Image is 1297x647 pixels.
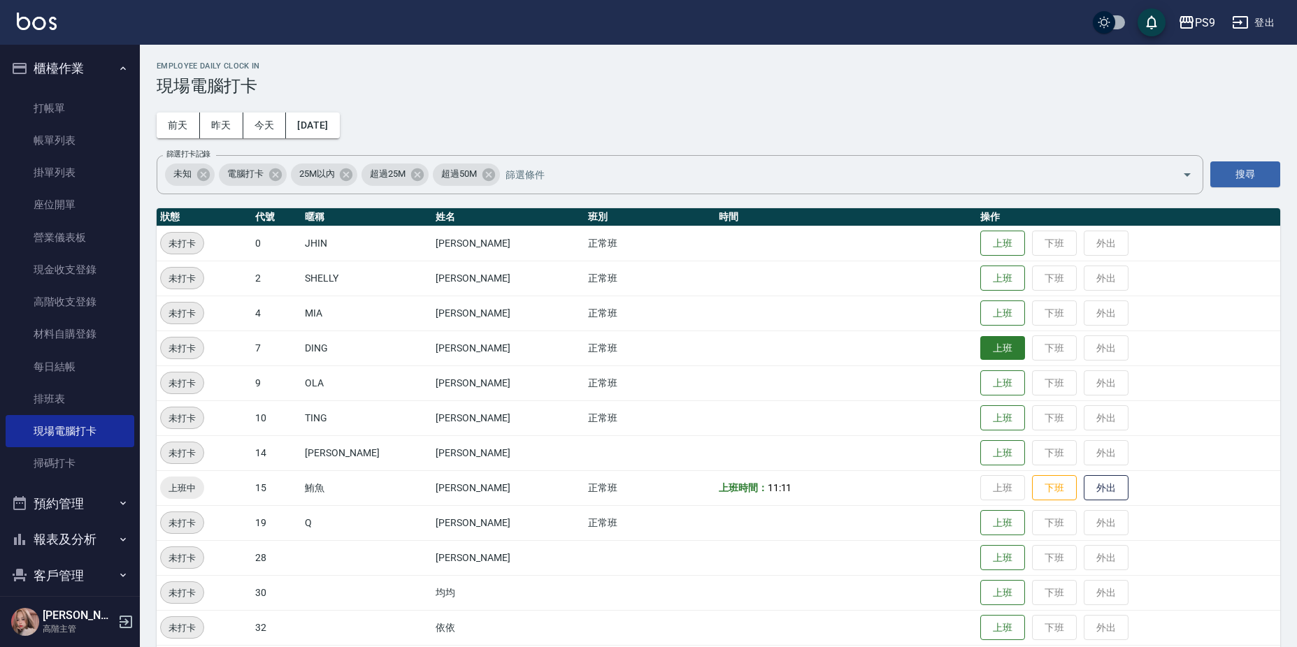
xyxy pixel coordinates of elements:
[161,446,203,460] span: 未打卡
[361,163,429,186] div: 超過25M
[432,208,585,226] th: 姓名
[161,341,203,356] span: 未打卡
[980,440,1025,466] button: 上班
[1084,475,1128,501] button: 外出
[43,623,114,635] p: 高階主管
[719,482,768,493] b: 上班時間：
[252,226,301,261] td: 0
[1138,8,1166,36] button: save
[219,167,272,181] span: 電腦打卡
[432,261,585,296] td: [PERSON_NAME]
[980,370,1025,396] button: 上班
[432,226,585,261] td: [PERSON_NAME]
[715,208,977,226] th: 時間
[980,266,1025,291] button: 上班
[1176,163,1198,186] button: Open
[200,112,243,138] button: 昨天
[252,400,301,435] td: 10
[432,470,585,505] td: [PERSON_NAME]
[432,575,585,610] td: 均均
[502,162,1158,187] input: 篩選條件
[6,521,134,558] button: 報表及分析
[361,167,414,181] span: 超過25M
[6,558,134,594] button: 客戶管理
[6,593,134,630] button: 員工及薪資
[243,112,287,138] button: 今天
[6,318,134,350] a: 材料自購登錄
[432,540,585,575] td: [PERSON_NAME]
[6,486,134,522] button: 預約管理
[161,551,203,565] span: 未打卡
[301,330,432,365] td: DING
[6,415,134,447] a: 現場電腦打卡
[585,470,715,505] td: 正常班
[252,261,301,296] td: 2
[252,575,301,610] td: 30
[301,435,432,470] td: [PERSON_NAME]
[252,296,301,330] td: 4
[585,400,715,435] td: 正常班
[1032,475,1077,501] button: 下班
[980,615,1025,641] button: 上班
[161,306,203,321] span: 未打卡
[252,208,301,226] th: 代號
[301,208,432,226] th: 暱稱
[980,231,1025,256] button: 上班
[286,112,339,138] button: [DATE]
[301,400,432,435] td: TING
[161,376,203,391] span: 未打卡
[977,208,1280,226] th: 操作
[11,608,39,636] img: Person
[291,163,358,186] div: 25M以內
[432,296,585,330] td: [PERSON_NAME]
[6,92,134,124] a: 打帳單
[6,383,134,415] a: 排班表
[585,296,715,330] td: 正常班
[1226,10,1280,36] button: 登出
[585,208,715,226] th: 班別
[980,580,1025,606] button: 上班
[433,167,485,181] span: 超過50M
[432,400,585,435] td: [PERSON_NAME]
[301,296,432,330] td: MIA
[6,447,134,479] a: 掃碼打卡
[432,505,585,540] td: [PERSON_NAME]
[219,163,287,186] div: 電腦打卡
[433,163,500,186] div: 超過50M
[43,609,114,623] h5: [PERSON_NAME]
[6,189,134,221] a: 座位開單
[160,481,204,495] span: 上班中
[585,365,715,400] td: 正常班
[161,236,203,251] span: 未打卡
[980,300,1025,326] button: 上班
[6,254,134,286] a: 現金收支登錄
[165,167,200,181] span: 未知
[252,330,301,365] td: 7
[6,157,134,189] a: 掛單列表
[301,226,432,261] td: JHIN
[252,470,301,505] td: 15
[585,261,715,296] td: 正常班
[6,286,134,318] a: 高階收支登錄
[166,149,210,159] label: 篩選打卡記錄
[301,261,432,296] td: SHELLY
[252,610,301,645] td: 32
[432,435,585,470] td: [PERSON_NAME]
[1173,8,1221,37] button: PS9
[157,76,1280,96] h3: 現場電腦打卡
[585,330,715,365] td: 正常班
[6,221,134,254] a: 營業儀表板
[432,330,585,365] td: [PERSON_NAME]
[161,620,203,635] span: 未打卡
[432,365,585,400] td: [PERSON_NAME]
[6,50,134,87] button: 櫃檯作業
[432,610,585,645] td: 依依
[585,505,715,540] td: 正常班
[161,411,203,426] span: 未打卡
[980,405,1025,431] button: 上班
[17,13,57,30] img: Logo
[252,505,301,540] td: 19
[768,482,792,493] span: 11:11
[1195,14,1215,31] div: PS9
[6,351,134,383] a: 每日結帳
